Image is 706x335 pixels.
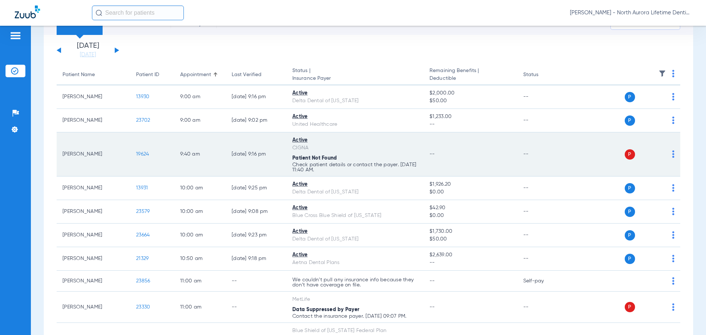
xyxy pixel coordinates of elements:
td: [PERSON_NAME] [57,200,130,224]
img: filter.svg [659,70,666,77]
td: -- [517,85,567,109]
div: Last Verified [232,71,281,79]
td: -- [517,247,567,271]
div: United Healthcare [292,121,418,128]
span: 21329 [136,256,149,261]
div: Delta Dental of [US_STATE] [292,235,418,243]
span: Patient Not Found [292,156,337,161]
span: P [625,254,635,264]
img: Zuub Logo [15,6,40,18]
span: $1,926.20 [429,181,511,188]
div: Active [292,89,418,97]
td: [DATE] 9:25 PM [226,177,286,200]
span: $2,639.00 [429,251,511,259]
span: -- [429,259,511,267]
span: -- [429,304,435,310]
span: -- [429,121,511,128]
span: Deductible [429,75,511,82]
td: [PERSON_NAME] [57,271,130,292]
div: Blue Cross Blue Shield of [US_STATE] [292,212,418,220]
img: group-dot-blue.svg [672,277,674,285]
th: Status | [286,65,424,85]
div: Last Verified [232,71,261,79]
div: Patient ID [136,71,159,79]
div: Blue Shield of [US_STATE] Federal Plan [292,327,418,335]
span: P [625,149,635,160]
td: [DATE] 9:08 PM [226,200,286,224]
td: -- [517,109,567,132]
td: [PERSON_NAME] [57,292,130,323]
p: Check patient details or contact the payer. [DATE] 11:40 AM. [292,162,418,172]
div: Appointment [180,71,220,79]
span: $50.00 [429,235,511,243]
td: -- [517,177,567,200]
span: $2,000.00 [429,89,511,97]
img: hamburger-icon [10,31,21,40]
img: group-dot-blue.svg [672,184,674,192]
span: Data Suppressed by Payer [292,307,359,312]
div: Appointment [180,71,211,79]
div: Patient ID [136,71,168,79]
div: Patient Name [63,71,124,79]
span: -- [429,278,435,284]
input: Search for patients [92,6,184,20]
span: [PERSON_NAME] - North Aurora Lifetime Dentistry [570,9,691,17]
td: 10:00 AM [174,200,226,224]
span: 13930 [136,94,149,99]
td: [DATE] 9:16 PM [226,132,286,177]
span: $1,233.00 [429,113,511,121]
td: 9:00 AM [174,85,226,109]
td: [DATE] 9:16 PM [226,85,286,109]
span: -- [429,152,435,157]
div: Active [292,204,418,212]
div: Active [292,181,418,188]
span: $1,730.00 [429,228,511,235]
div: MetLife [292,296,418,303]
img: group-dot-blue.svg [672,255,674,262]
span: 13931 [136,185,148,190]
th: Remaining Benefits | [424,65,517,85]
div: Patient Name [63,71,95,79]
img: group-dot-blue.svg [672,70,674,77]
div: Aetna Dental Plans [292,259,418,267]
a: [DATE] [66,51,110,58]
td: -- [517,292,567,323]
img: Search Icon [96,10,102,16]
td: 11:00 AM [174,271,226,292]
span: 23702 [136,118,150,123]
span: P [625,302,635,312]
img: group-dot-blue.svg [672,208,674,215]
td: -- [517,200,567,224]
img: group-dot-blue.svg [672,93,674,100]
td: Self-pay [517,271,567,292]
td: [DATE] 9:23 PM [226,224,286,247]
p: Contact the insurance payer. [DATE] 09:07 PM. [292,314,418,319]
td: 9:40 AM [174,132,226,177]
span: $0.00 [429,212,511,220]
td: 10:50 AM [174,247,226,271]
div: Delta Dental of [US_STATE] [292,188,418,196]
span: P [625,183,635,193]
span: $50.00 [429,97,511,105]
td: 11:00 AM [174,292,226,323]
span: 23330 [136,304,150,310]
span: Insurance Payer [292,75,418,82]
th: Status [517,65,567,85]
img: group-dot-blue.svg [672,231,674,239]
p: We couldn’t pull any insurance info because they don’t have coverage on file. [292,277,418,288]
span: P [625,230,635,240]
td: [DATE] 9:18 PM [226,247,286,271]
td: 10:00 AM [174,224,226,247]
td: 9:00 AM [174,109,226,132]
span: P [625,92,635,102]
img: group-dot-blue.svg [672,303,674,311]
div: CIGNA [292,144,418,152]
div: Active [292,136,418,144]
span: $0.00 [429,188,511,196]
div: Delta Dental of [US_STATE] [292,97,418,105]
div: Active [292,228,418,235]
img: group-dot-blue.svg [672,150,674,158]
td: [PERSON_NAME] [57,224,130,247]
td: -- [517,224,567,247]
span: P [625,207,635,217]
